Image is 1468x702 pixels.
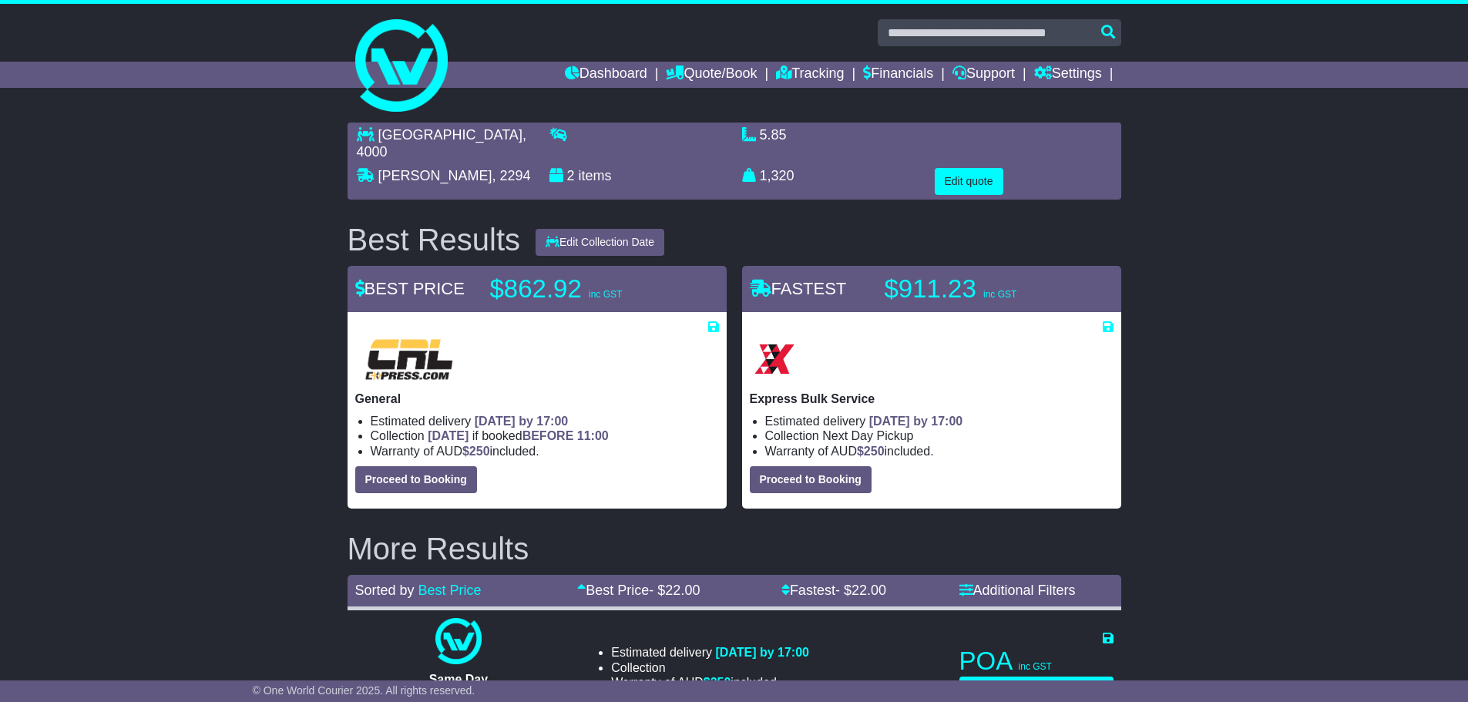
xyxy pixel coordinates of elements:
[355,391,719,406] p: General
[475,415,569,428] span: [DATE] by 17:00
[750,334,799,384] img: Border Express: Express Bulk Service
[665,583,700,598] span: 22.00
[715,646,809,659] span: [DATE] by 17:00
[355,466,477,493] button: Proceed to Booking
[1034,62,1102,88] a: Settings
[253,684,475,697] span: © One World Courier 2025. All rights reserved.
[710,676,731,689] span: 250
[704,676,731,689] span: $
[776,62,844,88] a: Tracking
[959,583,1076,598] a: Additional Filters
[462,445,490,458] span: $
[428,429,608,442] span: if booked
[649,583,700,598] span: - $
[357,127,526,160] span: , 4000
[611,645,809,660] li: Estimated delivery
[492,168,531,183] span: , 2294
[435,618,482,664] img: One World Courier: Same Day Nationwide(quotes take 0.5-1 hour)
[348,532,1121,566] h2: More Results
[885,274,1077,304] p: $911.23
[371,428,719,443] li: Collection
[750,279,847,298] span: FASTEST
[750,391,1114,406] p: Express Bulk Service
[959,646,1114,677] p: POA
[863,62,933,88] a: Financials
[611,660,809,675] li: Collection
[355,334,463,384] img: CRL: General
[378,127,522,143] span: [GEOGRAPHIC_DATA]
[852,583,886,598] span: 22.00
[418,583,482,598] a: Best Price
[522,429,574,442] span: BEFORE
[765,428,1114,443] li: Collection
[765,444,1114,458] li: Warranty of AUD included.
[536,229,664,256] button: Edit Collection Date
[567,168,575,183] span: 2
[378,168,492,183] span: [PERSON_NAME]
[857,445,885,458] span: $
[611,675,809,690] li: Warranty of AUD included.
[781,583,886,598] a: Fastest- $22.00
[952,62,1015,88] a: Support
[983,289,1016,300] span: inc GST
[577,429,609,442] span: 11:00
[355,583,415,598] span: Sorted by
[469,445,490,458] span: 250
[760,127,787,143] span: 5.85
[589,289,622,300] span: inc GST
[869,415,963,428] span: [DATE] by 17:00
[490,274,683,304] p: $862.92
[428,429,469,442] span: [DATE]
[577,583,700,598] a: Best Price- $22.00
[666,62,757,88] a: Quote/Book
[864,445,885,458] span: 250
[822,429,913,442] span: Next Day Pickup
[765,414,1114,428] li: Estimated delivery
[1019,661,1052,672] span: inc GST
[371,444,719,458] li: Warranty of AUD included.
[935,168,1003,195] button: Edit quote
[371,414,719,428] li: Estimated delivery
[565,62,647,88] a: Dashboard
[355,279,465,298] span: BEST PRICE
[340,223,529,257] div: Best Results
[579,168,612,183] span: items
[835,583,886,598] span: - $
[760,168,794,183] span: 1,320
[750,466,872,493] button: Proceed to Booking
